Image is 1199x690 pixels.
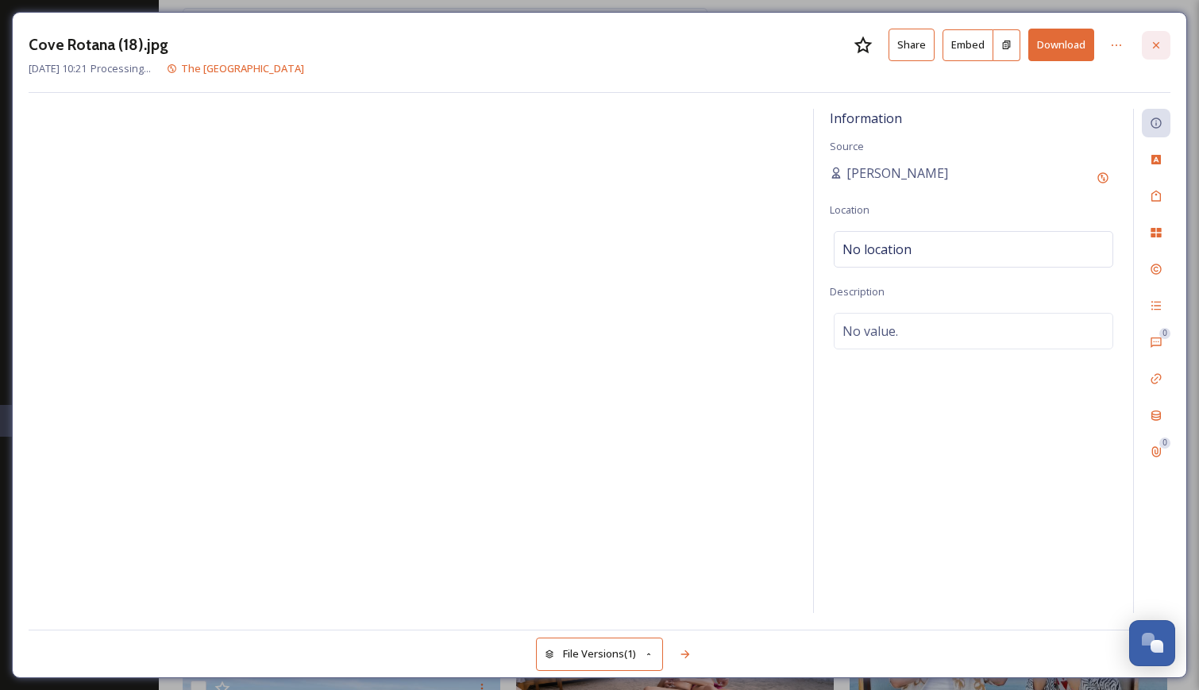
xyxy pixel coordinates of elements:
span: No location [842,240,912,259]
span: Source [830,139,864,153]
button: File Versions(1) [536,638,663,670]
span: [DATE] 10:21 [29,61,87,76]
span: The [GEOGRAPHIC_DATA] [181,61,304,75]
span: [PERSON_NAME] [846,164,948,183]
div: 0 [1159,438,1170,449]
span: Information [830,110,902,127]
button: Share [889,29,935,61]
span: No value. [842,322,898,341]
h3: Cove Rotana (18).jpg [29,33,168,56]
span: Location [830,202,869,217]
span: Processing... [91,61,151,76]
div: 0 [1159,328,1170,339]
button: Download [1028,29,1094,61]
button: Embed [943,29,993,61]
button: Open Chat [1129,620,1175,666]
span: Description [830,284,885,299]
